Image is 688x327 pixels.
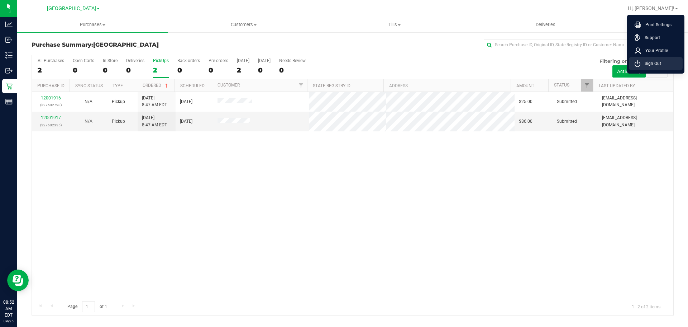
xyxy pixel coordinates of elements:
span: Submitted [557,118,577,125]
span: Deliveries [526,22,565,28]
div: All Purchases [38,58,64,63]
p: (327602335) [36,122,65,129]
span: [GEOGRAPHIC_DATA] [93,41,159,48]
a: Status [554,83,569,88]
input: 1 [82,301,95,312]
a: Filter [581,79,593,92]
span: Print Settings [641,21,672,28]
input: Search Purchase ID, Original ID, State Registry ID or Customer Name... [484,39,627,50]
a: Support [635,34,680,41]
p: (327602798) [36,102,65,108]
a: Last Updated By [599,83,635,88]
div: 0 [73,66,94,74]
span: Hi, [PERSON_NAME]! [628,5,674,11]
li: Sign Out [629,57,683,70]
a: Deliveries [470,17,621,32]
span: Your Profile [641,47,668,54]
a: 12001917 [41,115,61,120]
span: Support [640,34,660,41]
div: 0 [279,66,306,74]
th: Address [383,79,511,92]
a: Scheduled [180,83,205,88]
div: 2 [237,66,249,74]
p: 08:52 AM EDT [3,299,14,318]
div: 0 [103,66,118,74]
span: [DATE] [180,118,192,125]
a: Amount [516,83,534,88]
span: Purchases [17,22,168,28]
span: [DATE] [180,98,192,105]
div: [DATE] [258,58,271,63]
inline-svg: Reports [5,98,13,105]
div: 0 [209,66,228,74]
a: Tills [319,17,470,32]
div: 0 [177,66,200,74]
span: Pickup [112,98,125,105]
span: Not Applicable [85,119,92,124]
a: Ordered [143,83,169,88]
inline-svg: Inbound [5,36,13,43]
span: Not Applicable [85,99,92,104]
div: Open Carts [73,58,94,63]
div: [DATE] [237,58,249,63]
span: [GEOGRAPHIC_DATA] [47,5,96,11]
div: 0 [258,66,271,74]
span: 1 - 2 of 2 items [626,301,666,312]
h3: Purchase Summary: [32,42,245,48]
p: 09/25 [3,318,14,324]
a: Sync Status [75,83,103,88]
div: PickUps [153,58,169,63]
span: Sign Out [640,60,661,67]
div: 0 [126,66,144,74]
inline-svg: Outbound [5,67,13,74]
span: $86.00 [519,118,532,125]
span: Page of 1 [61,301,113,312]
button: Active only [612,65,646,78]
a: Customers [168,17,319,32]
inline-svg: Retail [5,83,13,90]
span: [EMAIL_ADDRESS][DOMAIN_NAME] [602,95,669,108]
div: 2 [153,66,169,74]
span: Tills [319,22,469,28]
span: $25.00 [519,98,532,105]
inline-svg: Analytics [5,21,13,28]
a: Purchases [17,17,168,32]
iframe: Resource center [7,270,29,291]
span: Pickup [112,118,125,125]
button: N/A [85,98,92,105]
inline-svg: Inventory [5,52,13,59]
a: Purchase ID [37,83,64,88]
a: Type [113,83,123,88]
div: Back-orders [177,58,200,63]
div: Pre-orders [209,58,228,63]
div: Deliveries [126,58,144,63]
div: Needs Review [279,58,306,63]
span: Customers [168,22,319,28]
span: [DATE] 8:47 AM EDT [142,95,167,108]
a: Customer [218,83,240,88]
a: 12001916 [41,95,61,101]
span: Submitted [557,98,577,105]
span: [EMAIL_ADDRESS][DOMAIN_NAME] [602,115,669,128]
div: In Store [103,58,118,63]
span: [DATE] 8:47 AM EDT [142,115,167,128]
a: State Registry ID [313,83,350,88]
button: N/A [85,118,92,125]
a: Filter [295,79,307,92]
span: Filtering on status: [599,58,646,64]
div: 2 [38,66,64,74]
